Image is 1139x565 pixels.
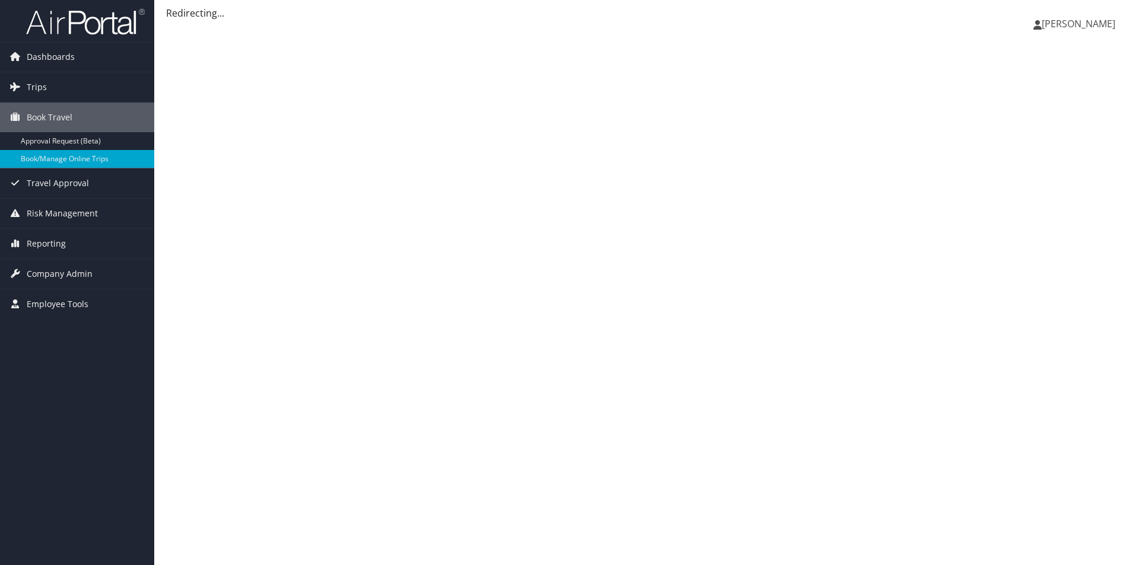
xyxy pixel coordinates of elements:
a: [PERSON_NAME] [1033,6,1127,42]
span: Book Travel [27,103,72,132]
div: Redirecting... [166,6,1127,20]
span: Trips [27,72,47,102]
img: airportal-logo.png [26,8,145,36]
span: Risk Management [27,199,98,228]
span: Company Admin [27,259,93,289]
span: [PERSON_NAME] [1042,17,1115,30]
span: Travel Approval [27,168,89,198]
span: Reporting [27,229,66,258]
span: Employee Tools [27,289,88,319]
span: Dashboards [27,42,75,72]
